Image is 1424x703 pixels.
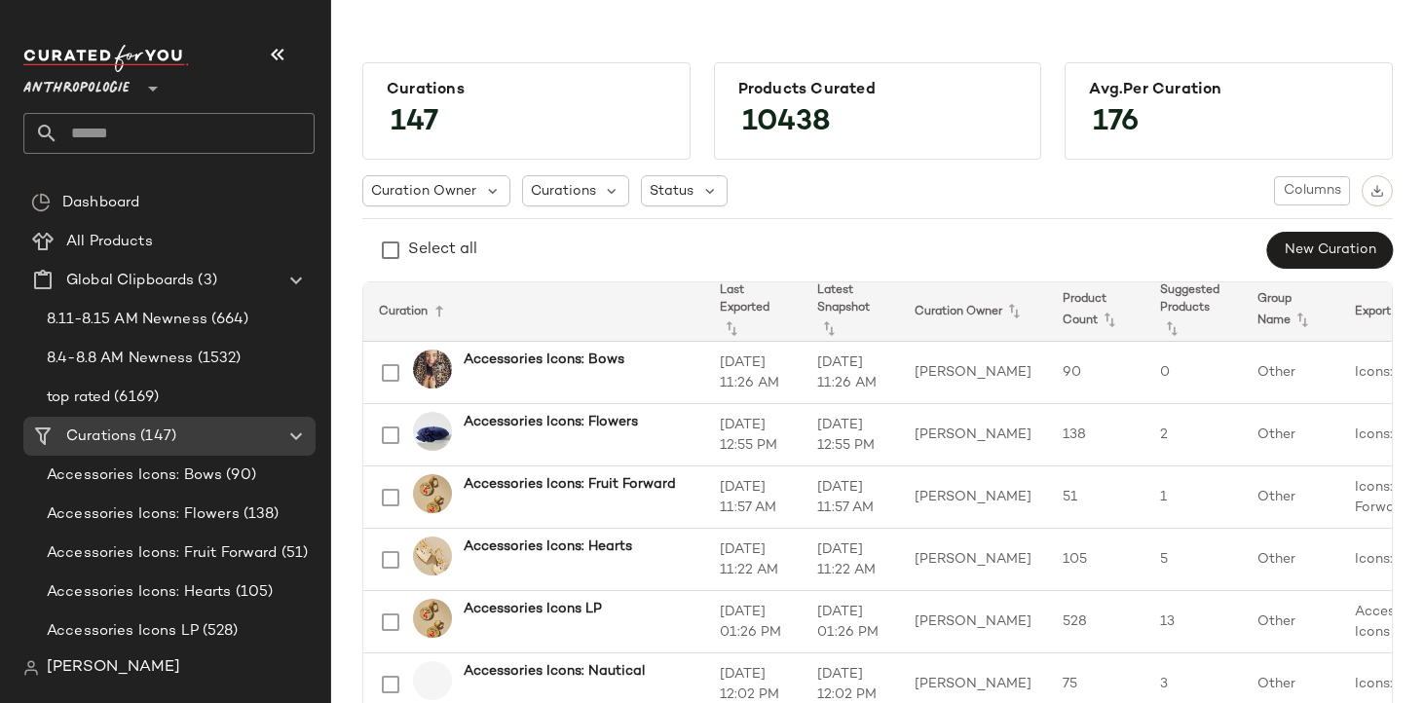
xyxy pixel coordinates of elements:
img: 101906907_626_b [413,474,452,513]
b: Accessories Icons: Hearts [464,536,632,557]
img: 101906907_273_b [413,536,452,575]
th: Group Name [1242,282,1339,342]
td: 138 [1047,404,1144,466]
span: 147 [371,88,458,158]
td: [DATE] 11:57 AM [704,466,802,529]
span: (528) [199,620,239,643]
td: [PERSON_NAME] [899,591,1047,653]
span: Accessories Icons: Fruit Forward [47,542,278,565]
td: [DATE] 11:26 AM [704,342,802,404]
td: [DATE] 11:57 AM [802,466,899,529]
td: Other [1242,529,1339,591]
span: Status [650,181,693,202]
td: 105 [1047,529,1144,591]
img: 103216222_041_b [413,412,452,451]
img: svg%3e [1370,184,1384,198]
b: Accessories Icons LP [464,599,602,619]
span: (3) [194,270,216,292]
div: Curations [387,81,666,99]
td: [DATE] 01:26 PM [802,591,899,653]
span: Curations [66,425,136,448]
th: Curation [363,282,704,342]
td: 0 [1144,342,1242,404]
span: New Curation [1284,242,1376,258]
td: Other [1242,466,1339,529]
span: 8.11-8.15 AM Newness [47,309,207,331]
td: [DATE] 12:55 PM [802,404,899,466]
span: Dashboard [62,192,139,214]
td: [DATE] 01:26 PM [704,591,802,653]
span: (664) [207,309,249,331]
img: svg%3e [31,193,51,212]
span: Anthropologie [23,66,130,101]
td: 51 [1047,466,1144,529]
span: Accessories Icons: Flowers [47,503,240,526]
th: Product Count [1047,282,1144,342]
td: Other [1242,342,1339,404]
td: Other [1242,591,1339,653]
b: Accessories Icons: Flowers [464,412,638,432]
span: Accessories Icons: Bows [47,464,222,487]
span: Columns [1283,183,1341,199]
td: 2 [1144,404,1242,466]
img: 104379375_070_b15 [413,350,452,388]
td: [DATE] 12:55 PM [704,404,802,466]
span: 8.4-8.8 AM Newness [47,348,194,370]
div: Products Curated [738,81,1018,99]
span: Accessories Icons LP [47,620,199,643]
th: Curation Owner [899,282,1047,342]
span: top rated [47,387,110,409]
th: Last Exported [704,282,802,342]
img: svg%3e [23,660,39,676]
td: [DATE] 11:26 AM [802,342,899,404]
th: Latest Snapshot [802,282,899,342]
td: 13 [1144,591,1242,653]
span: [PERSON_NAME] [47,656,180,680]
td: [PERSON_NAME] [899,404,1047,466]
span: (6169) [110,387,159,409]
td: 1 [1144,466,1242,529]
td: 528 [1047,591,1144,653]
span: 176 [1073,88,1158,158]
td: Other [1242,404,1339,466]
span: (105) [232,581,274,604]
td: 5 [1144,529,1242,591]
button: New Curation [1267,232,1393,269]
span: (90) [222,464,256,487]
td: [PERSON_NAME] [899,466,1047,529]
span: (138) [240,503,280,526]
img: cfy_white_logo.C9jOOHJF.svg [23,45,189,72]
span: (147) [136,425,176,448]
b: Accessories Icons: Nautical [464,661,645,682]
span: Curation Owner [371,181,476,202]
span: (51) [278,542,309,565]
td: [DATE] 11:22 AM [802,529,899,591]
td: [DATE] 11:22 AM [704,529,802,591]
span: All Products [66,231,153,253]
img: 101906907_626_b [413,599,452,638]
div: Avg.per Curation [1089,81,1368,99]
span: Global Clipboards [66,270,194,292]
b: Accessories Icons: Bows [464,350,624,370]
b: Accessories Icons: Fruit Forward [464,474,676,495]
td: [PERSON_NAME] [899,529,1047,591]
span: Accessories Icons: Hearts [47,581,232,604]
span: Curations [531,181,596,202]
span: 10438 [723,88,850,158]
div: Select all [408,239,477,262]
th: Suggested Products [1144,282,1242,342]
button: Columns [1274,176,1350,205]
td: [PERSON_NAME] [899,342,1047,404]
td: 90 [1047,342,1144,404]
span: (1532) [194,348,242,370]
